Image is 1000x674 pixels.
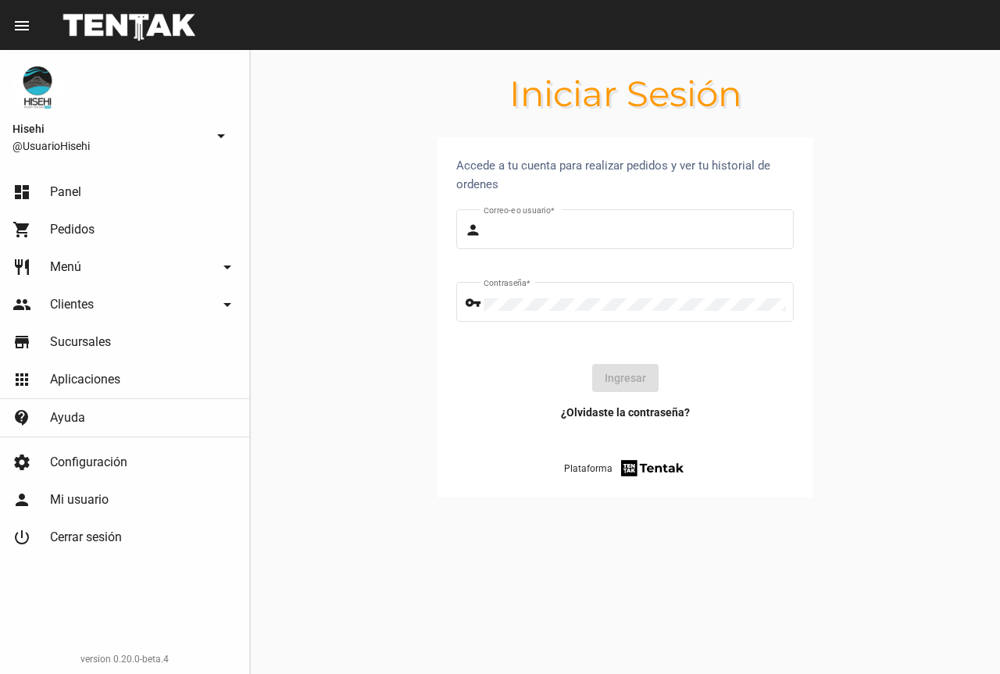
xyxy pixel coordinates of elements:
span: Hisehi [12,119,205,138]
mat-icon: dashboard [12,183,31,201]
span: @UsuarioHisehi [12,138,205,154]
mat-icon: people [12,295,31,314]
div: Accede a tu cuenta para realizar pedidos y ver tu historial de ordenes [456,156,794,194]
span: Aplicaciones [50,372,120,387]
mat-icon: restaurant [12,258,31,276]
mat-icon: store [12,333,31,351]
span: Menú [50,259,81,275]
span: Cerrar sesión [50,530,122,545]
mat-icon: arrow_drop_down [212,127,230,145]
span: Configuración [50,455,127,470]
mat-icon: contact_support [12,408,31,427]
a: Plataforma [564,458,687,479]
span: Ayuda [50,410,85,426]
a: ¿Olvidaste la contraseña? [561,405,690,420]
span: Clientes [50,297,94,312]
img: b10aa081-330c-4927-a74e-08896fa80e0a.jpg [12,62,62,112]
mat-icon: power_settings_new [12,528,31,547]
span: Panel [50,184,81,200]
mat-icon: vpn_key [465,294,484,312]
mat-icon: apps [12,370,31,389]
mat-icon: arrow_drop_down [218,295,237,314]
img: tentak-firm.png [619,458,686,479]
span: Plataforma [564,461,612,476]
span: Mi usuario [50,492,109,508]
span: Pedidos [50,222,95,237]
h1: Iniciar Sesión [250,81,1000,106]
mat-icon: menu [12,16,31,35]
button: Ingresar [592,364,659,392]
mat-icon: settings [12,453,31,472]
iframe: chat widget [934,612,984,658]
div: version 0.20.0-beta.4 [12,651,237,667]
mat-icon: person [12,490,31,509]
mat-icon: person [465,221,484,240]
mat-icon: shopping_cart [12,220,31,239]
span: Sucursales [50,334,111,350]
mat-icon: arrow_drop_down [218,258,237,276]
